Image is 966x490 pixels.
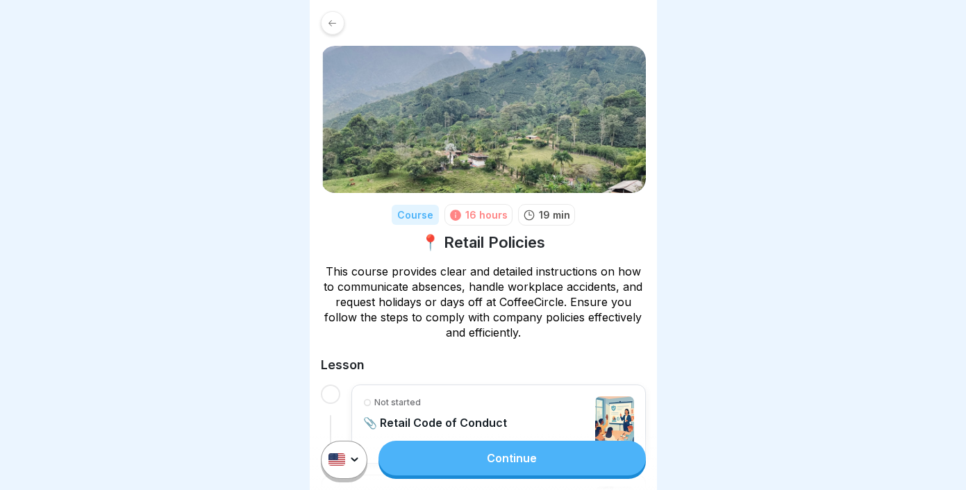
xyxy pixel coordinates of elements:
[328,454,345,466] img: us.svg
[378,441,645,475] a: Continue
[421,233,545,253] h1: 📍 Retail Policies
[392,205,439,225] div: Course
[595,396,634,452] img: vsm3ikujee781i8rup2yfogj.png
[363,416,507,430] p: 📎 Retail Code of Conduct
[363,396,634,452] a: Not started📎 Retail Code of Conduct
[374,396,421,409] p: Not started
[539,208,570,222] p: 19 min
[465,208,508,222] div: 16 hours
[321,46,646,193] img: r4iv508g6r12c0i8kqe8gadw.png
[321,357,646,373] h2: Lesson
[321,264,646,340] p: This course provides clear and detailed instructions on how to communicate absences, handle workp...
